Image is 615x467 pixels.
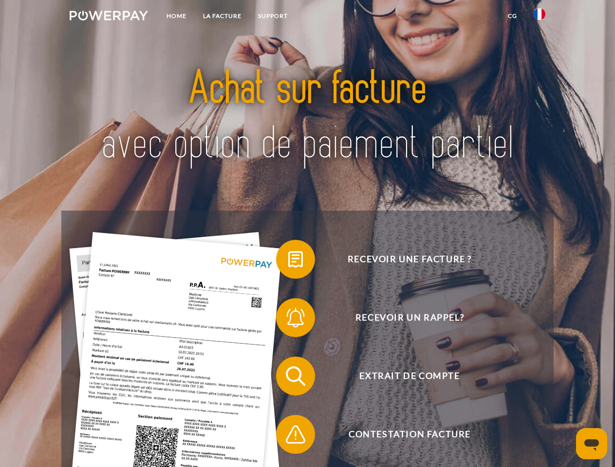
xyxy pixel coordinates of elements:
img: qb_bill.svg [283,247,308,271]
button: Extrait de compte [276,357,529,395]
img: qb_search.svg [283,364,308,388]
img: qb_warning.svg [283,422,308,447]
span: Contestation Facture [290,415,529,454]
a: LA FACTURE [195,7,250,25]
button: Recevoir un rappel? [276,298,529,337]
button: Contestation Facture [276,415,529,454]
img: qb_bell.svg [283,305,308,330]
span: Extrait de compte [290,357,529,395]
img: title-powerpay_fr.svg [93,47,522,186]
button: Recevoir une facture ? [276,240,529,279]
span: Recevoir une facture ? [290,240,529,279]
img: logo-powerpay-white.svg [70,11,148,20]
img: fr [534,8,545,20]
a: Home [158,7,195,25]
iframe: Bouton de lancement de la fenêtre de messagerie [576,428,607,459]
span: Recevoir un rappel? [290,298,529,337]
a: Support [250,7,296,25]
a: CG [500,7,525,25]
